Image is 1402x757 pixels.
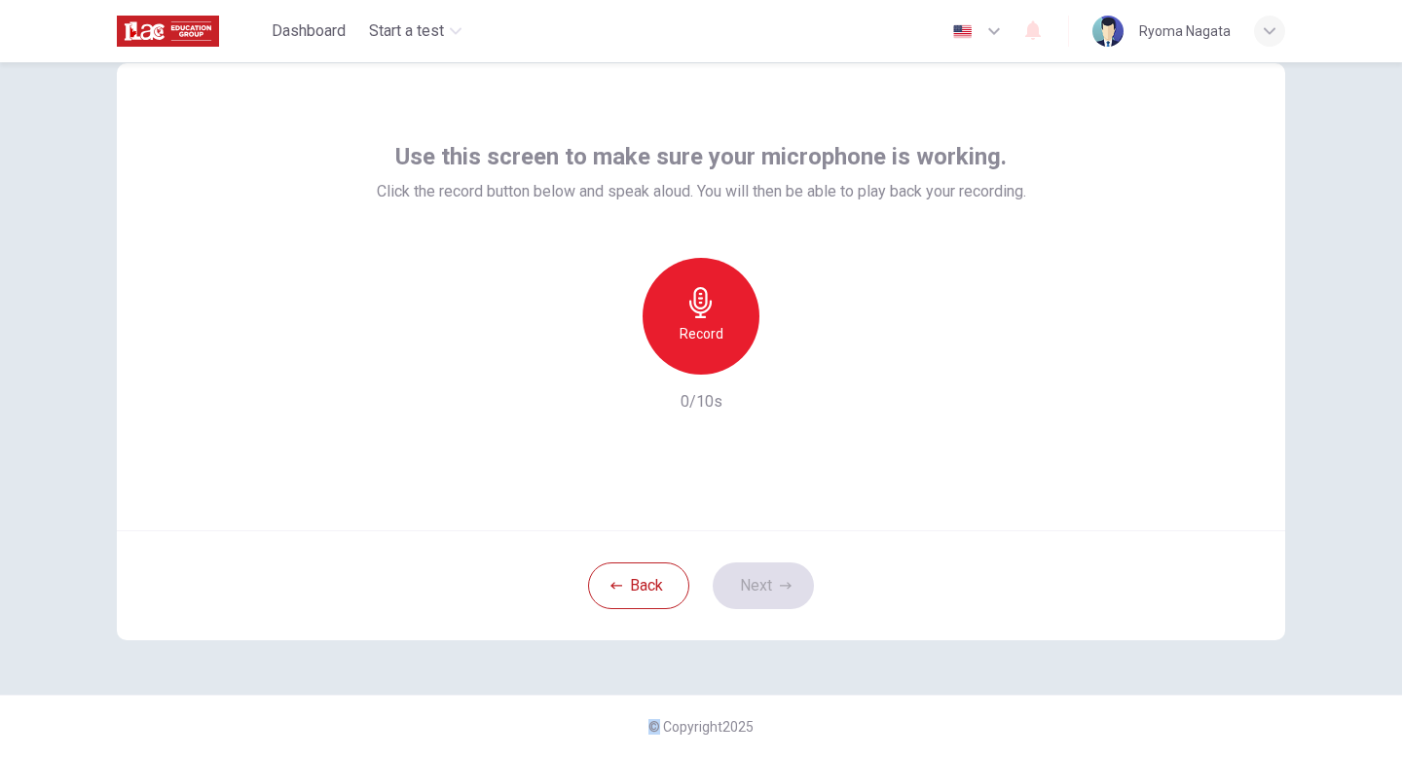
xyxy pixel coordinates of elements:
img: ILAC logo [117,12,219,51]
div: Ryoma Nagata [1139,19,1231,43]
button: Record [643,258,759,375]
span: Start a test [369,19,444,43]
button: Dashboard [264,14,353,49]
img: Profile picture [1092,16,1124,47]
span: Dashboard [272,19,346,43]
a: ILAC logo [117,12,264,51]
button: Back [588,562,689,609]
h6: 0/10s [681,390,722,414]
h6: Record [680,322,723,345]
span: © Copyright 2025 [648,719,754,735]
span: Click the record button below and speak aloud. You will then be able to play back your recording. [377,180,1026,203]
span: Use this screen to make sure your microphone is working. [395,141,1007,172]
button: Start a test [361,14,469,49]
img: en [950,24,975,39]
